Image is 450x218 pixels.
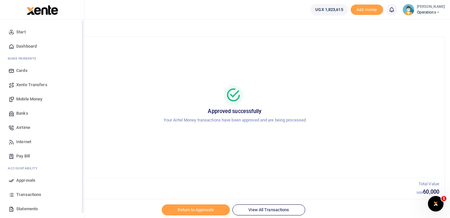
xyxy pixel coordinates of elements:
[16,96,42,102] span: Mobile Money
[417,191,423,194] small: UGX
[308,4,350,16] li: Wallet ballance
[5,188,79,202] a: Transactions
[403,4,414,16] img: profile-user
[417,9,445,15] span: Operations
[33,108,437,115] h5: Approved successfully
[403,4,445,16] a: profile-user [PERSON_NAME] Operations
[16,139,31,145] span: Internet
[5,149,79,163] a: Pay Bill
[351,5,383,15] span: Add money
[5,92,79,106] a: Mobile Money
[5,163,79,173] li: Ac
[5,78,79,92] a: Xente Transfers
[417,189,439,195] h5: 60,000
[5,135,79,149] a: Internet
[5,106,79,120] a: Banks
[5,25,79,39] a: Start
[162,204,230,215] a: Return to Approvals
[5,39,79,53] a: Dashboard
[5,63,79,78] a: Cards
[16,124,30,131] span: Airtime
[33,117,437,124] p: Your Airtel Money transactions have been approved and are being processed
[5,53,79,63] li: M
[16,191,41,198] span: Transactions
[11,56,36,61] span: ake Payments
[26,7,58,12] a: logo-small logo-large logo-large
[351,7,383,12] a: Add money
[232,204,305,215] a: View All Transactions
[16,82,47,88] span: Xente Transfers
[27,5,58,15] img: logo-large
[13,166,37,171] span: countability
[441,196,446,201] span: 1
[16,29,26,35] span: Start
[417,181,439,188] p: Total Value
[351,5,383,15] li: Toup your wallet
[30,189,417,195] h5: 1
[5,202,79,216] a: Statements
[310,4,348,16] a: UGX 1,823,615
[5,173,79,188] a: Approvals
[428,196,444,212] iframe: Intercom live chat
[315,6,343,13] span: UGX 1,823,615
[417,4,445,10] small: [PERSON_NAME]
[5,120,79,135] a: Airtime
[16,110,28,117] span: Banks
[16,43,37,50] span: Dashboard
[16,153,30,159] span: Pay Bill
[16,206,38,212] span: Statements
[16,67,28,74] span: Cards
[16,177,35,184] span: Approvals
[30,181,417,188] p: Total Transactions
